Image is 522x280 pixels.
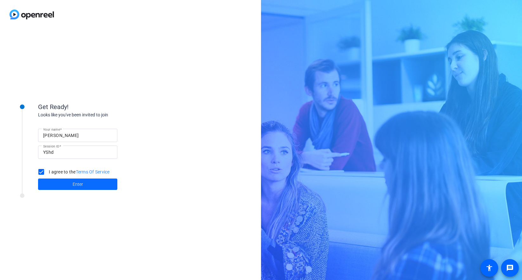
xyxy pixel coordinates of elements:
[76,169,110,174] a: Terms Of Service
[38,102,165,112] div: Get Ready!
[506,264,514,272] mat-icon: message
[38,179,117,190] button: Enter
[43,127,60,131] mat-label: Your name
[43,144,59,148] mat-label: Session ID
[73,181,83,188] span: Enter
[486,264,493,272] mat-icon: accessibility
[48,169,110,175] label: I agree to the
[38,112,165,118] div: Looks like you've been invited to join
